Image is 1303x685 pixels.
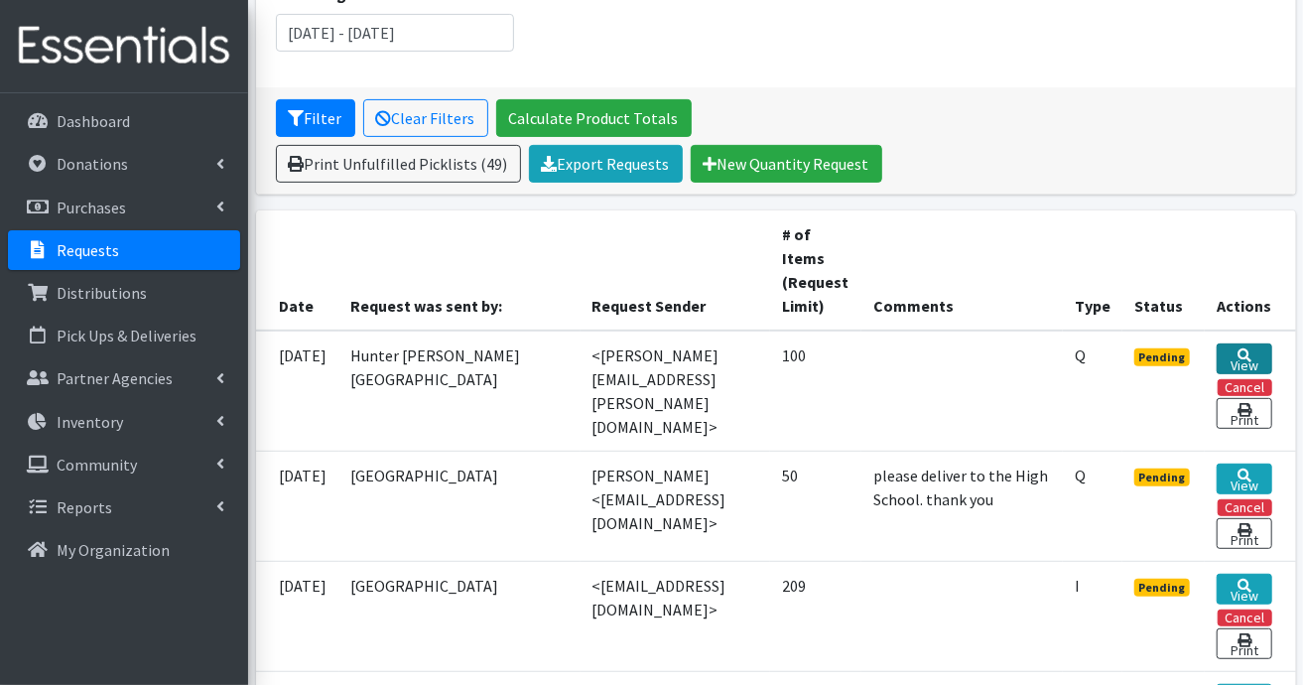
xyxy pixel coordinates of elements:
[363,99,488,137] a: Clear Filters
[496,99,692,137] a: Calculate Product Totals
[57,198,126,217] p: Purchases
[276,14,515,52] input: January 1, 2011 - December 31, 2011
[57,326,196,345] p: Pick Ups & Deliveries
[1217,464,1271,494] a: View
[256,561,339,671] td: [DATE]
[770,331,861,452] td: 100
[276,99,355,137] button: Filter
[1217,343,1271,374] a: View
[8,530,240,570] a: My Organization
[8,445,240,484] a: Community
[8,144,240,184] a: Donations
[339,451,581,561] td: [GEOGRAPHIC_DATA]
[581,561,770,671] td: <[EMAIL_ADDRESS][DOMAIN_NAME]>
[256,331,339,452] td: [DATE]
[581,451,770,561] td: [PERSON_NAME] <[EMAIL_ADDRESS][DOMAIN_NAME]>
[8,230,240,270] a: Requests
[770,451,861,561] td: 50
[1134,579,1191,597] span: Pending
[1122,210,1206,331] th: Status
[1217,574,1271,605] a: View
[529,145,683,183] a: Export Requests
[770,561,861,671] td: 209
[339,561,581,671] td: [GEOGRAPHIC_DATA]
[8,13,240,79] img: HumanEssentials
[8,101,240,141] a: Dashboard
[1217,398,1271,429] a: Print
[770,210,861,331] th: # of Items (Request Limit)
[1063,210,1122,331] th: Type
[57,111,130,131] p: Dashboard
[57,283,147,303] p: Distributions
[8,402,240,442] a: Inventory
[1134,348,1191,366] span: Pending
[339,210,581,331] th: Request was sent by:
[861,210,1063,331] th: Comments
[581,210,770,331] th: Request Sender
[57,154,128,174] p: Donations
[1075,576,1080,596] abbr: Individual
[8,487,240,527] a: Reports
[339,331,581,452] td: Hunter [PERSON_NAME][GEOGRAPHIC_DATA]
[691,145,882,183] a: New Quantity Request
[8,273,240,313] a: Distributions
[256,210,339,331] th: Date
[1218,610,1272,626] button: Cancel
[1205,210,1295,331] th: Actions
[57,540,170,560] p: My Organization
[1217,628,1271,659] a: Print
[1075,466,1086,485] abbr: Quantity
[57,240,119,260] p: Requests
[256,451,339,561] td: [DATE]
[57,412,123,432] p: Inventory
[57,368,173,388] p: Partner Agencies
[1075,345,1086,365] abbr: Quantity
[1134,469,1191,486] span: Pending
[57,455,137,475] p: Community
[581,331,770,452] td: <[PERSON_NAME][EMAIL_ADDRESS][PERSON_NAME][DOMAIN_NAME]>
[1218,379,1272,396] button: Cancel
[8,188,240,227] a: Purchases
[1218,499,1272,516] button: Cancel
[57,497,112,517] p: Reports
[8,358,240,398] a: Partner Agencies
[8,316,240,355] a: Pick Ups & Deliveries
[861,451,1063,561] td: please deliver to the High School. thank you
[1217,518,1271,549] a: Print
[276,145,521,183] a: Print Unfulfilled Picklists (49)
